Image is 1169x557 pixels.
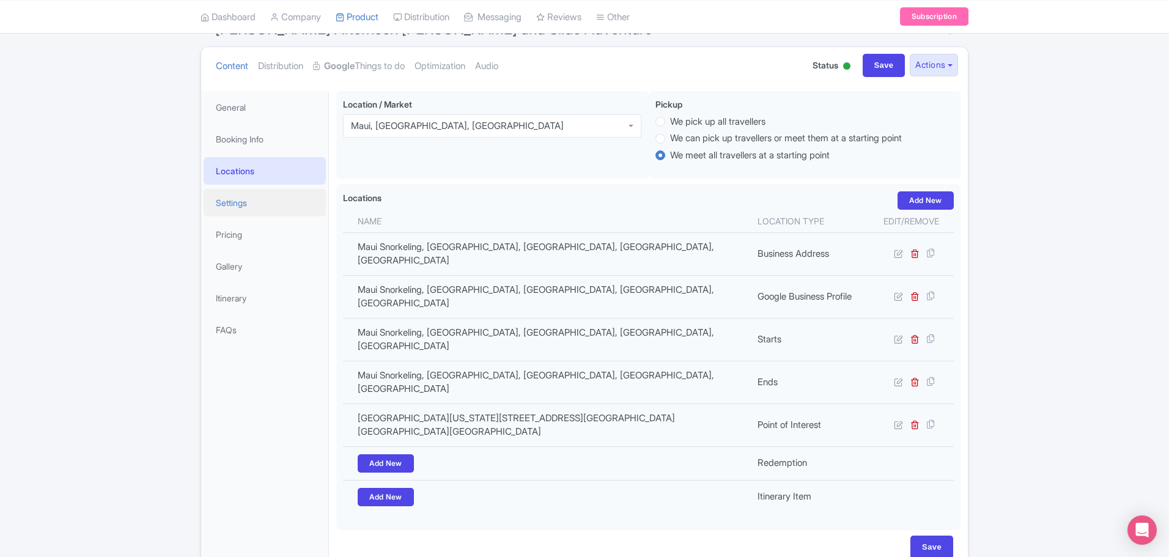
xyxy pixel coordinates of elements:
a: Distribution [258,47,303,86]
span: Status [813,59,838,72]
a: General [204,94,326,121]
a: Booking Info [204,125,326,153]
label: We can pick up travellers or meet them at a starting point [670,131,902,146]
a: Subscription [900,7,968,26]
td: [GEOGRAPHIC_DATA][US_STATE][STREET_ADDRESS][GEOGRAPHIC_DATA][GEOGRAPHIC_DATA][GEOGRAPHIC_DATA] [343,404,750,446]
td: Maui Snorkeling, [GEOGRAPHIC_DATA], [GEOGRAPHIC_DATA], [GEOGRAPHIC_DATA], [GEOGRAPHIC_DATA] [343,232,750,275]
td: Business Address [750,232,869,275]
span: Pickup [655,99,682,109]
th: Edit/Remove [869,210,954,233]
a: Gallery [204,253,326,280]
td: Maui Snorkeling, [GEOGRAPHIC_DATA], [GEOGRAPHIC_DATA], [GEOGRAPHIC_DATA], [GEOGRAPHIC_DATA] [343,361,750,404]
div: Maui, [GEOGRAPHIC_DATA], [GEOGRAPHIC_DATA] [351,120,564,131]
a: Optimization [415,47,465,86]
label: We pick up all travellers [670,115,765,129]
td: Point of Interest [750,404,869,446]
a: Content [216,47,248,86]
td: Starts [750,318,869,361]
a: Audio [475,47,498,86]
a: Locations [204,157,326,185]
strong: Google [324,59,355,73]
input: Save [863,54,905,77]
a: Settings [204,189,326,216]
label: Locations [343,191,382,204]
a: Add New [358,454,414,473]
button: Actions [910,54,958,76]
div: Open Intercom Messenger [1127,515,1157,545]
td: Maui Snorkeling, [GEOGRAPHIC_DATA], [GEOGRAPHIC_DATA], [GEOGRAPHIC_DATA], [GEOGRAPHIC_DATA] [343,318,750,361]
div: Active [841,57,853,76]
a: Pricing [204,221,326,248]
a: Add New [358,488,414,506]
th: Location type [750,210,869,233]
td: Itinerary Item [750,480,869,514]
td: Ends [750,361,869,404]
span: [PERSON_NAME] Afternoon [PERSON_NAME] and Slide Adventure [215,20,652,38]
a: FAQs [204,316,326,344]
a: Add New [898,191,954,210]
td: Redemption [750,446,869,480]
a: GoogleThings to do [313,47,405,86]
a: Itinerary [204,284,326,312]
td: Maui Snorkeling, [GEOGRAPHIC_DATA], [GEOGRAPHIC_DATA], [GEOGRAPHIC_DATA], [GEOGRAPHIC_DATA] [343,275,750,318]
th: Name [343,210,750,233]
label: We meet all travellers at a starting point [670,149,830,163]
span: Location / Market [343,99,412,109]
td: Google Business Profile [750,275,869,318]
